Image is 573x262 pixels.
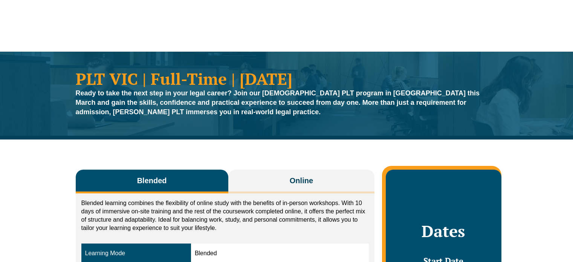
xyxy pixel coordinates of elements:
[81,199,369,232] p: Blended learning combines the flexibility of online study with the benefits of in-person workshop...
[195,249,365,258] div: Blended
[290,175,313,186] span: Online
[76,70,498,87] h1: PLT VIC | Full-Time | [DATE]
[393,222,494,241] h2: Dates
[85,249,187,258] div: Learning Mode
[137,175,167,186] span: Blended
[76,89,480,116] strong: Ready to take the next step in your legal career? Join our [DEMOGRAPHIC_DATA] PLT program in [GEO...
